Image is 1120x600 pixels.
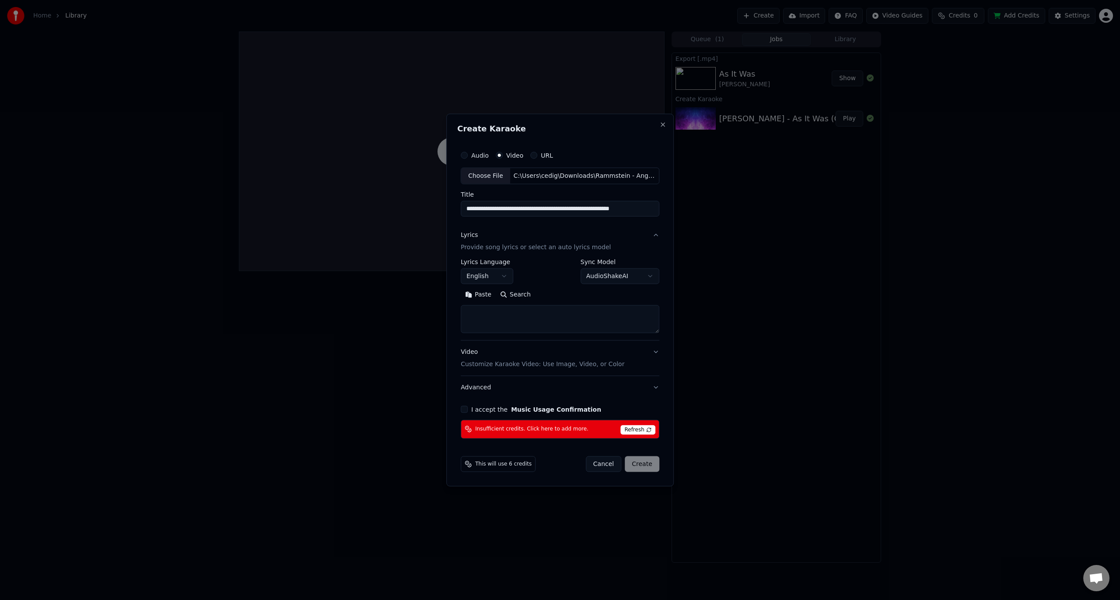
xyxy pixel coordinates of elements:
[475,460,532,467] span: This will use 6 credits
[461,231,478,240] div: Lyrics
[461,259,659,340] div: LyricsProvide song lyrics or select an auto lyrics model
[475,426,588,433] span: Insufficient credits. Click here to add more.
[461,341,659,376] button: VideoCustomize Karaoke Video: Use Image, Video, or Color
[461,288,496,302] button: Paste
[461,224,659,259] button: LyricsProvide song lyrics or select an auto lyrics model
[461,348,624,369] div: Video
[586,456,621,472] button: Cancel
[511,406,601,412] button: I accept the
[510,172,659,180] div: C:\Users\cedig\Downloads\Rammstein - Angst (Official Video)\Rammstein - Angst (Official Video) (1...
[461,191,659,198] label: Title
[461,243,611,252] p: Provide song lyrics or select an auto lyrics model
[461,360,624,368] p: Customize Karaoke Video: Use Image, Video, or Color
[471,152,489,159] label: Audio
[506,152,523,159] label: Video
[461,376,659,399] button: Advanced
[496,288,535,302] button: Search
[461,259,513,265] label: Lyrics Language
[581,259,659,265] label: Sync Model
[457,125,663,133] h2: Create Karaoke
[471,406,601,412] label: I accept the
[620,425,655,434] span: Refresh
[461,168,510,184] div: Choose File
[541,152,553,159] label: URL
